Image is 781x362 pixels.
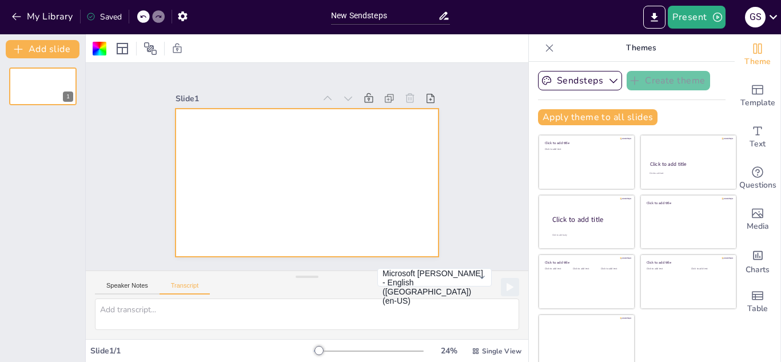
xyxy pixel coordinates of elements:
button: Transcript [160,282,210,295]
button: Play [501,278,519,296]
div: Add a table [735,281,780,323]
button: My Library [9,7,78,26]
span: Questions [739,179,776,192]
div: Add ready made slides [735,75,780,117]
button: Create theme [627,71,710,90]
button: Present [668,6,725,29]
div: Add text boxes [735,117,780,158]
span: Position [144,42,157,55]
button: Speaker Notes [95,282,160,295]
span: Media [747,220,769,233]
div: Click to add title [647,200,728,205]
div: Click to add title [552,215,625,225]
span: Theme [744,55,771,68]
span: Template [740,97,775,109]
span: Single View [482,347,521,356]
button: Microsoft [PERSON_NAME] - English ([GEOGRAPHIC_DATA]) (en-US) [377,268,492,287]
div: Get real-time input from your audience [735,158,780,199]
div: Click to add text [647,268,683,270]
p: Themes [559,34,723,62]
div: Layout [113,39,132,58]
div: Click to add title [650,161,726,168]
div: Click to add text [649,172,726,175]
div: 1 [63,92,73,102]
div: Click to add text [545,148,627,151]
button: Export to PowerPoint [643,6,666,29]
div: Click to add text [601,268,627,270]
div: Click to add title [647,260,728,265]
div: Slide 1 [176,93,315,104]
button: Sendsteps [538,71,622,90]
div: 24 % [435,345,463,356]
span: Text [750,138,766,150]
button: G S [745,6,766,29]
div: Slide 1 / 1 [90,345,314,356]
div: Click to add text [545,268,571,270]
button: Apply theme to all slides [538,109,658,125]
div: 1 [9,67,77,105]
div: Click to add body [552,234,624,237]
div: Click to add text [691,268,727,270]
span: Charts [746,264,770,276]
div: Add charts and graphs [735,240,780,281]
div: Add images, graphics, shapes or video [735,199,780,240]
span: Table [747,303,768,315]
div: Click to add title [545,141,627,145]
div: Saved [86,11,122,22]
input: Insert title [331,7,438,24]
div: G S [745,7,766,27]
div: Click to add title [545,260,627,265]
button: Add slide [6,40,79,58]
div: Click to add text [573,268,599,270]
div: Change the overall theme [735,34,780,75]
